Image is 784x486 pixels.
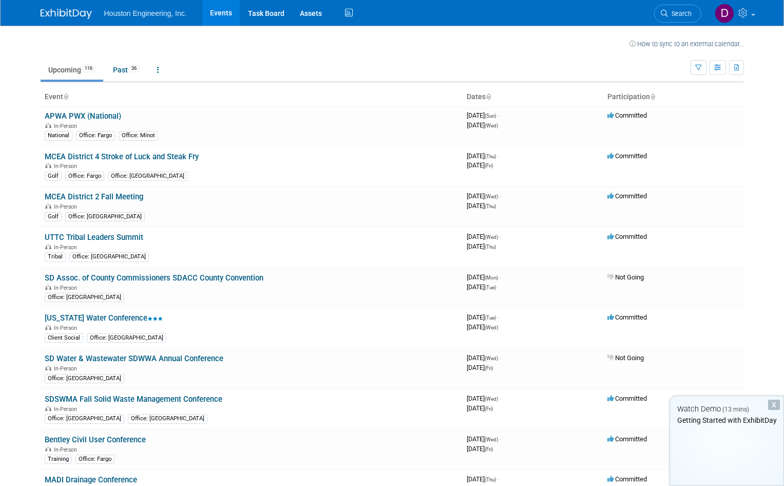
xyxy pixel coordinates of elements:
[82,65,95,72] span: 116
[69,252,149,261] div: Office: [GEOGRAPHIC_DATA]
[108,172,187,181] div: Office: [GEOGRAPHIC_DATA]
[45,313,163,323] a: [US_STATE] Water Conference
[45,293,124,302] div: Office: [GEOGRAPHIC_DATA]
[607,435,647,443] span: Committed
[45,333,83,343] div: Client Social
[467,395,501,402] span: [DATE]
[54,203,80,210] span: In-Person
[485,113,496,119] span: (Sun)
[485,315,496,321] span: (Tue)
[45,203,51,209] img: In-Person Event
[45,273,263,283] a: SD Assoc. of County Commissioners SDACC County Convention
[45,455,72,464] div: Training
[467,475,499,483] span: [DATE]
[485,123,498,128] span: (Wed)
[41,88,463,106] th: Event
[485,325,498,330] span: (Wed)
[104,9,187,17] span: Houston Engineering, Inc.
[485,203,496,209] span: (Thu)
[45,475,137,484] a: MADI Drainage Conference
[45,163,51,168] img: In-Person Event
[54,244,80,251] span: In-Person
[485,275,498,281] span: (Mon)
[65,212,145,221] div: Office: [GEOGRAPHIC_DATA]
[54,285,80,291] span: In-Person
[467,111,499,119] span: [DATE]
[45,131,72,140] div: National
[54,365,80,372] span: In-Person
[45,244,51,249] img: In-Person Event
[485,477,496,482] span: (Thu)
[500,395,501,402] span: -
[467,313,499,321] span: [DATE]
[45,446,51,452] img: In-Person Event
[485,365,493,371] span: (Fri)
[467,202,496,210] span: [DATE]
[54,123,80,129] span: In-Person
[670,404,783,415] div: Watch Demo
[485,244,496,250] span: (Thu)
[650,92,655,101] a: Sort by Participation Type
[500,435,501,443] span: -
[485,356,498,361] span: (Wed)
[467,354,501,362] span: [DATE]
[54,446,80,453] span: In-Person
[41,9,92,19] img: ExhibitDay
[54,163,80,170] span: In-Person
[128,414,207,423] div: Office: [GEOGRAPHIC_DATA]
[45,354,223,363] a: SD Water & Wastewater SDWWA Annual Conference
[467,152,499,160] span: [DATE]
[485,234,498,240] span: (Wed)
[486,92,491,101] a: Sort by Start Date
[45,406,51,411] img: In-Person Event
[467,192,501,200] span: [DATE]
[607,475,647,483] span: Committed
[768,400,780,410] div: Dismiss
[45,285,51,290] img: In-Person Event
[87,333,166,343] div: Office: [GEOGRAPHIC_DATA]
[500,192,501,200] span: -
[485,396,498,402] span: (Wed)
[467,445,493,453] span: [DATE]
[654,5,701,23] a: Search
[63,92,68,101] a: Sort by Event Name
[485,437,498,442] span: (Wed)
[467,233,501,240] span: [DATE]
[607,192,647,200] span: Committed
[45,414,124,423] div: Office: [GEOGRAPHIC_DATA]
[500,273,501,281] span: -
[722,406,749,413] span: (13 mins)
[467,283,496,291] span: [DATE]
[45,111,121,121] a: APWA PWX (National)
[467,435,501,443] span: [DATE]
[45,325,51,330] img: In-Person Event
[45,212,62,221] div: Golf
[45,374,124,383] div: Office: [GEOGRAPHIC_DATA]
[45,123,51,128] img: In-Person Event
[467,121,498,129] span: [DATE]
[41,60,103,80] a: Upcoming116
[54,325,80,331] span: In-Person
[715,4,734,23] img: Dan Sjordal
[467,364,493,371] span: [DATE]
[607,395,647,402] span: Committed
[45,233,143,242] a: UTTC Tribal Leaders Summit
[485,194,498,199] span: (Wed)
[75,455,114,464] div: Office: Fargo
[498,313,499,321] span: -
[45,252,66,261] div: Tribal
[45,152,199,161] a: MCEA District 4 Stroke of Luck and Steak Fry
[629,40,744,48] a: How to sync to an external calendar...
[128,65,140,72] span: 36
[498,475,499,483] span: -
[463,88,603,106] th: Dates
[76,131,115,140] div: Office: Fargo
[607,111,647,119] span: Committed
[467,404,493,412] span: [DATE]
[607,233,647,240] span: Committed
[467,161,493,169] span: [DATE]
[670,415,783,425] div: Getting Started with ExhibitDay
[485,154,496,159] span: (Thu)
[65,172,104,181] div: Office: Fargo
[607,313,647,321] span: Committed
